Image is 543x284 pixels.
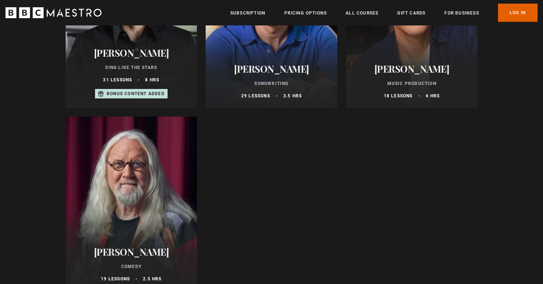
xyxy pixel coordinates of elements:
[74,246,189,257] h2: [PERSON_NAME]
[214,63,329,74] h2: [PERSON_NAME]
[230,9,266,17] a: Subscription
[101,276,130,282] p: 19 lessons
[426,93,440,99] p: 6 hrs
[103,77,132,83] p: 31 lessons
[145,77,159,83] p: 8 hrs
[355,80,469,87] p: Music Production
[444,9,479,17] a: For business
[214,80,329,87] p: Songwriting
[74,263,189,270] p: Comedy
[143,276,161,282] p: 2.5 hrs
[355,63,469,74] h2: [PERSON_NAME]
[346,9,378,17] a: All Courses
[5,7,102,18] svg: BBC Maestro
[498,4,538,22] a: Log In
[241,93,270,99] p: 29 lessons
[74,47,189,58] h2: [PERSON_NAME]
[107,90,165,97] p: Bonus content added
[74,64,189,71] p: Sing Like the Stars
[397,9,425,17] a: Gift Cards
[283,93,302,99] p: 3.5 hrs
[230,4,538,22] nav: Primary
[284,9,327,17] a: Pricing Options
[384,93,413,99] p: 18 lessons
